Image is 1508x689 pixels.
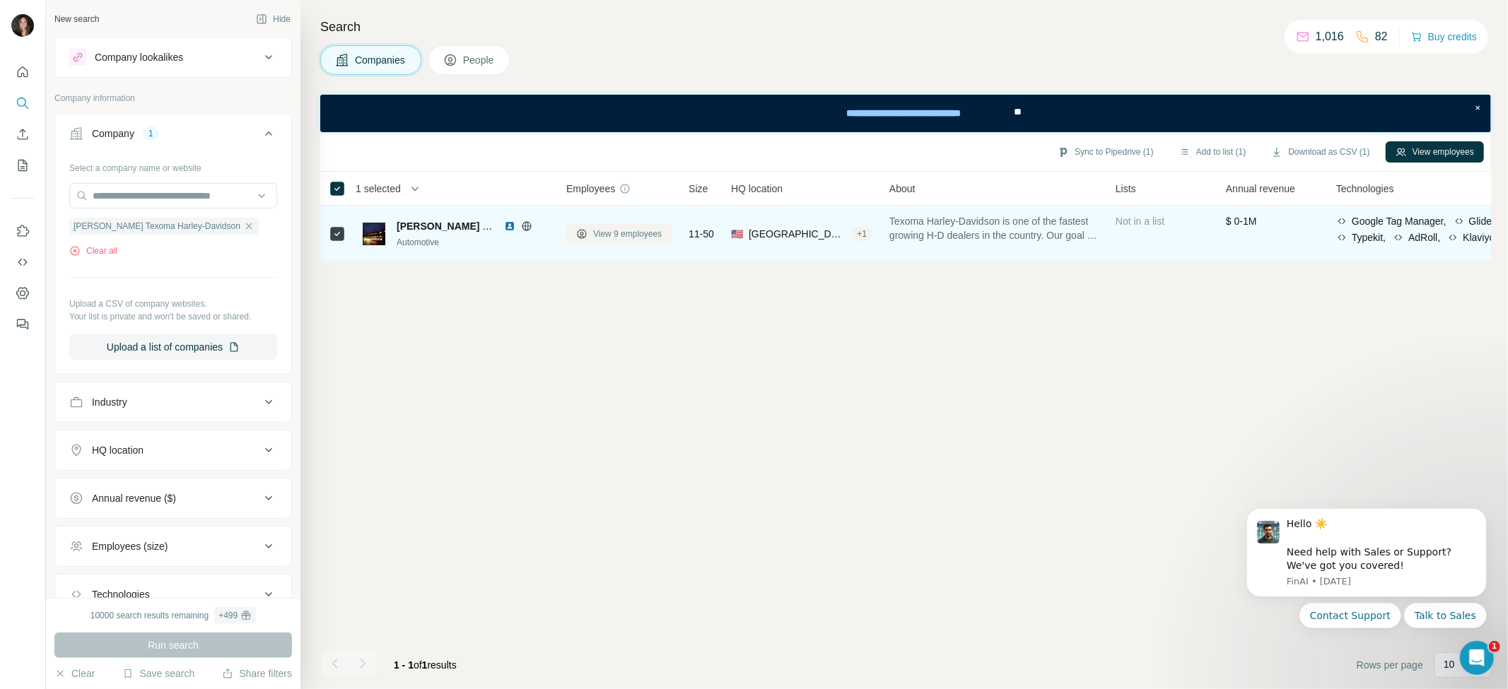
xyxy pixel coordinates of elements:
[1226,216,1257,227] span: $ 0-1M
[1116,182,1136,196] span: Lists
[1469,214,1505,228] span: Glide.js,
[55,481,291,515] button: Annual revenue ($)
[55,117,291,156] button: Company1
[504,220,515,232] img: LinkedIn logo
[55,385,291,419] button: Industry
[1352,214,1446,228] span: Google Tag Manager,
[246,8,300,30] button: Hide
[92,395,127,409] div: Industry
[1048,141,1163,163] button: Sync to Pipedrive (1)
[1225,490,1508,682] iframe: Intercom notifications message
[11,153,34,178] button: My lists
[11,249,34,275] button: Use Surfe API
[1169,141,1256,163] button: Add to list (1)
[54,92,292,105] p: Company information
[1261,141,1379,163] button: Download as CSV (1)
[69,156,277,175] div: Select a company name or website
[92,126,134,141] div: Company
[1408,230,1440,245] span: AdRoll,
[55,577,291,611] button: Technologies
[69,310,277,323] p: Your list is private and won't be saved or shared.
[593,228,662,240] span: View 9 employees
[54,13,99,25] div: New search
[69,298,277,310] p: Upload a CSV of company websites.
[889,182,916,196] span: About
[92,539,168,553] div: Employees (size)
[889,214,1099,242] span: Texoma Harley-Davidson is one of the fastest growing H-D dealers in the country. Our goal is to h...
[1463,230,1497,245] span: Klaviyo,
[1386,141,1484,163] button: View employees
[363,223,385,245] img: Logo of Adam Smith's Texoma Harley-Davidson
[11,312,34,337] button: Feedback
[122,666,194,681] button: Save search
[74,220,240,232] span: [PERSON_NAME] Texoma Harley-Davidson
[566,182,615,196] span: Employees
[1411,27,1477,47] button: Buy credits
[218,609,238,622] div: + 499
[55,40,291,74] button: Company lookalikes
[1489,641,1500,652] span: 1
[689,227,714,241] span: 11-50
[11,90,34,116] button: Search
[397,220,600,232] span: [PERSON_NAME] Texoma Harley-Davidson
[414,659,422,671] span: of
[689,182,708,196] span: Size
[463,53,496,67] span: People
[54,666,95,681] button: Clear
[11,281,34,306] button: Dashboard
[1352,230,1386,245] span: Typekit,
[851,228,872,240] div: + 1
[92,443,144,457] div: HQ location
[90,607,256,624] div: 10000 search results remaining
[143,127,159,140] div: 1
[731,227,743,241] span: 🇺🇸
[92,491,176,505] div: Annual revenue ($)
[566,223,672,245] button: View 9 employees
[731,182,783,196] span: HQ location
[69,245,117,257] button: Clear all
[356,182,401,196] span: 1 selected
[11,59,34,85] button: Quick start
[1226,182,1295,196] span: Annual revenue
[320,95,1491,132] iframe: Banner
[394,659,414,671] span: 1 - 1
[55,433,291,467] button: HQ location
[355,53,407,67] span: Companies
[1116,216,1164,227] span: Not in a list
[1460,641,1494,675] iframe: Intercom live chat
[92,587,150,601] div: Technologies
[1316,28,1344,45] p: 1,016
[69,334,277,360] button: Upload a list of companies
[422,659,428,671] span: 1
[1336,182,1394,196] span: Technologies
[394,659,457,671] span: results
[95,50,183,64] div: Company lookalikes
[320,17,1491,37] h4: Search
[1375,28,1388,45] p: 82
[222,666,292,681] button: Share filters
[397,236,549,249] div: Automotive
[749,227,846,241] span: [GEOGRAPHIC_DATA], [US_STATE]
[55,529,291,563] button: Employees (size)
[11,218,34,244] button: Use Surfe on LinkedIn
[11,14,34,37] img: Avatar
[11,122,34,147] button: Enrich CSV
